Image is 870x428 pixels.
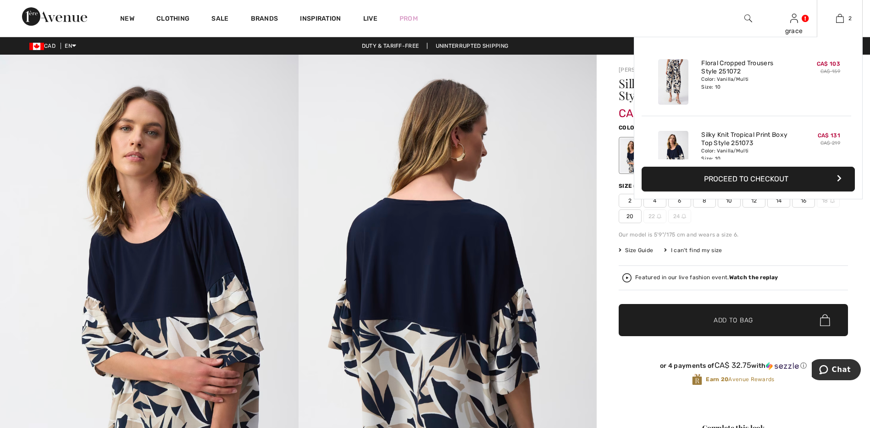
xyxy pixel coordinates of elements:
[619,78,810,101] h1: Silky Knit Tropical Print Boxy Top Style 251073
[622,273,632,282] img: Watch the replay
[818,132,840,139] span: CA$ 131
[619,304,848,336] button: Add to Bag
[668,194,691,208] span: 6
[718,194,741,208] span: 10
[817,61,840,67] span: CA$ 103
[790,13,798,24] img: My Info
[790,14,798,23] a: Sign In
[668,209,691,223] span: 24
[251,15,278,24] a: Brands
[363,14,377,23] a: Live
[714,315,753,325] span: Add to Bag
[658,131,688,176] img: Silky Knit Tropical Print Boxy Top Style 251073
[643,209,666,223] span: 22
[715,360,752,370] span: CA$ 32.75
[619,246,653,254] span: Size Guide
[744,13,752,24] img: search the website
[635,275,778,281] div: Featured in our live fashion event.
[22,7,87,26] img: 1ère Avenue
[619,361,848,370] div: or 4 payments of with
[701,131,792,147] a: Silky Knit Tropical Print Boxy Top Style 251073
[65,43,76,49] span: EN
[29,43,44,50] img: Canadian Dollar
[399,14,418,23] a: Prom
[701,76,792,90] div: Color: Vanilla/Multi Size: 10
[619,209,642,223] span: 20
[619,98,659,120] span: CA$ 131
[682,214,686,219] img: ring-m.svg
[820,314,830,326] img: Bag.svg
[701,59,792,76] a: Floral Cropped Trousers Style 251072
[767,194,790,208] span: 14
[836,13,844,24] img: My Bag
[830,198,835,203] img: ring-m.svg
[820,140,840,146] s: CA$ 219
[664,246,722,254] div: I can't find my size
[766,362,799,370] img: Sezzle
[817,194,840,208] span: 18
[792,194,815,208] span: 16
[706,375,774,383] span: Avenue Rewards
[619,67,665,73] a: [PERSON_NAME]
[657,214,661,219] img: ring-m.svg
[771,26,816,36] div: grace
[300,15,341,24] span: Inspiration
[820,68,840,74] s: CA$ 159
[642,167,855,191] button: Proceed to Checkout
[729,274,778,281] strong: Watch the replay
[620,138,644,173] div: Vanilla/Multi
[619,124,640,131] span: Color:
[706,376,728,383] strong: Earn 20
[693,194,716,208] span: 8
[619,361,848,373] div: or 4 payments ofCA$ 32.75withSezzle Click to learn more about Sezzle
[701,147,792,162] div: Color: Vanilla/Multi Size: 10
[817,13,862,24] a: 2
[643,194,666,208] span: 4
[848,14,852,23] span: 2
[156,15,189,24] a: Clothing
[619,231,848,239] div: Our model is 5'9"/175 cm and wears a size 6.
[812,359,861,382] iframe: Opens a widget where you can chat to one of our agents
[619,194,642,208] span: 2
[692,373,702,386] img: Avenue Rewards
[658,59,688,105] img: Floral Cropped Trousers Style 251072
[211,15,228,24] a: Sale
[29,43,59,49] span: CAD
[120,15,134,24] a: New
[619,182,772,190] div: Size ([GEOGRAPHIC_DATA]/[GEOGRAPHIC_DATA]):
[743,194,765,208] span: 12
